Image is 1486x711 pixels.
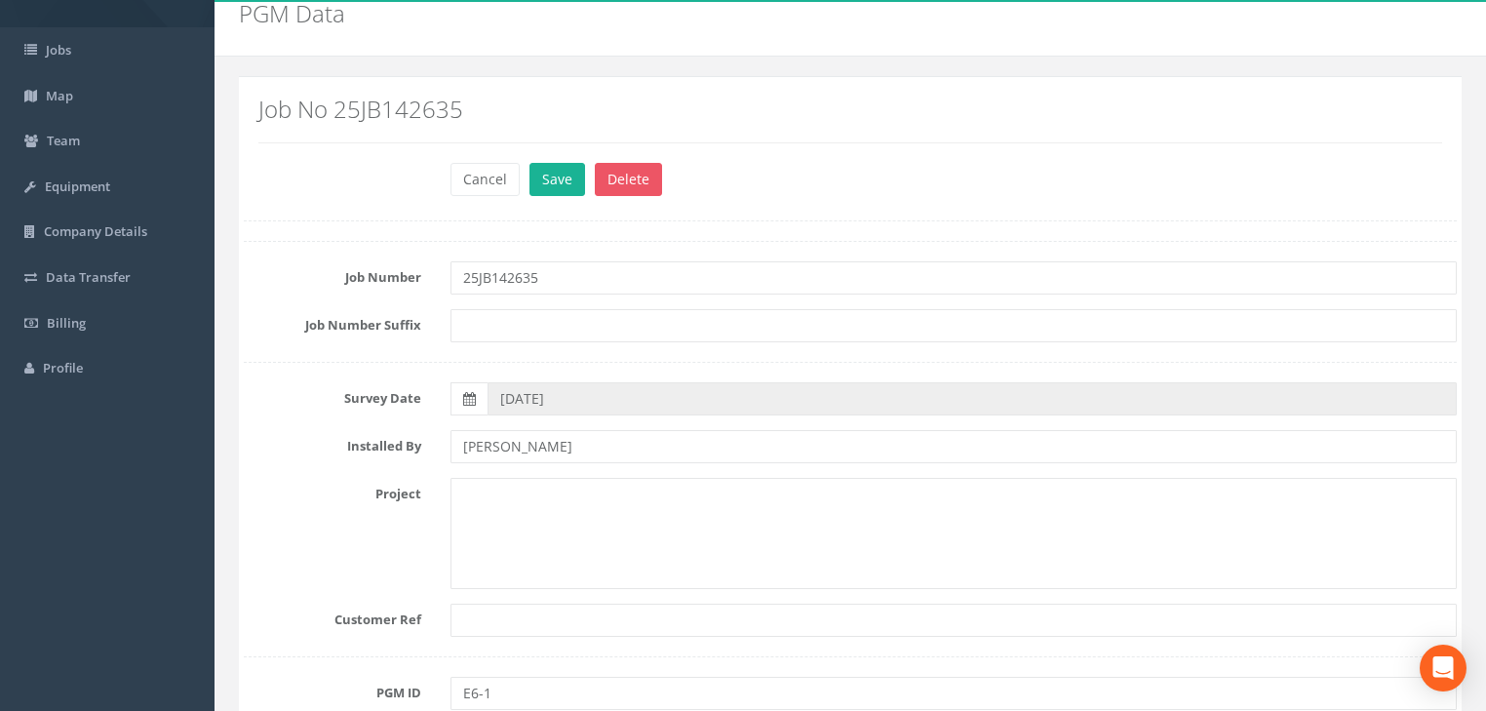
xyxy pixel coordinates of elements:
[46,87,73,104] span: Map
[229,430,436,455] label: Installed By
[229,478,436,503] label: Project
[529,163,585,196] button: Save
[229,604,436,629] label: Customer Ref
[229,261,436,287] label: Job Number
[258,97,1442,122] h2: Job No 25JB142635
[1420,645,1466,691] div: Open Intercom Messenger
[47,314,86,332] span: Billing
[229,382,436,408] label: Survey Date
[239,1,1253,26] h2: PGM Data
[595,163,662,196] button: Delete
[450,163,520,196] button: Cancel
[44,222,147,240] span: Company Details
[229,677,436,702] label: PGM ID
[46,268,131,286] span: Data Transfer
[45,178,110,195] span: Equipment
[46,41,71,59] span: Jobs
[43,359,83,376] span: Profile
[229,309,436,335] label: Job Number Suffix
[47,132,80,149] span: Team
